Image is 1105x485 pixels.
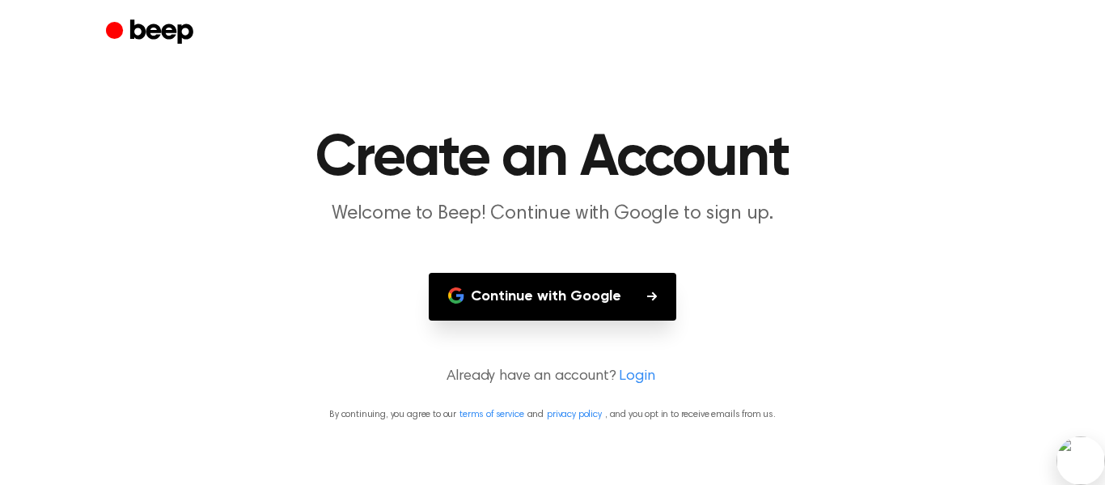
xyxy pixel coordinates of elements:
p: Welcome to Beep! Continue with Google to sign up. [242,201,863,228]
img: bubble.svg [1056,436,1105,485]
button: Continue with Google [429,273,676,321]
h1: Create an Account [138,130,967,188]
a: Beep [106,17,197,49]
p: By continuing, you agree to our and , and you opt in to receive emails from us. [19,407,1086,422]
a: terms of service [459,410,523,419]
p: Already have an account? [19,366,1086,388]
a: privacy policy [547,410,602,419]
a: Login [619,366,654,388]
